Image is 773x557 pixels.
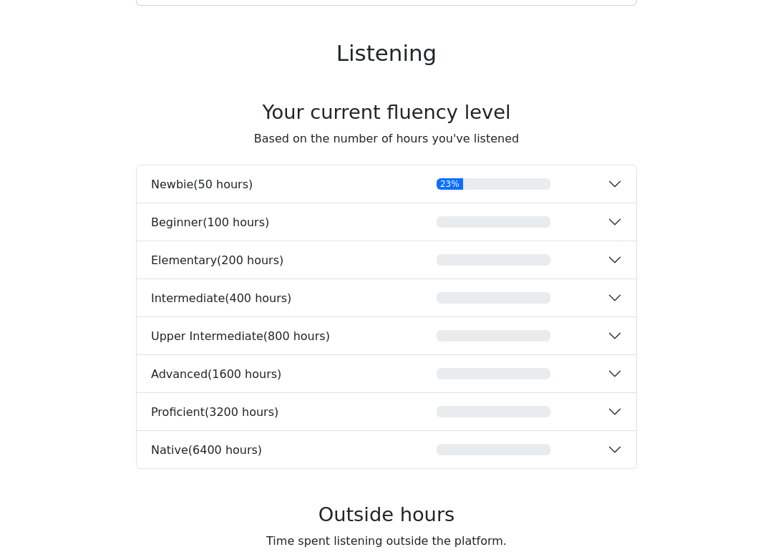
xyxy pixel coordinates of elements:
button: Proficient(3200 hours) [137,393,636,430]
p: Based on the number of hours you've listened [136,130,637,147]
h2: Listening [136,40,637,67]
div: Advanced ( 1600 hours ) [151,367,379,381]
button: Newbie(50 hours)23% [137,165,636,203]
button: Upper Intermediate(800 hours) [137,317,636,354]
p: Time spent listening outside the platform. [136,533,637,550]
div: Upper Intermediate ( 800 hours ) [151,329,379,343]
button: Intermediate(400 hours) [137,279,636,316]
button: Advanced(1600 hours) [137,355,636,392]
div: Intermediate ( 400 hours ) [151,291,379,305]
button: Elementary(200 hours) [137,241,636,278]
h3: Your current fluency level [136,101,637,125]
button: Native(6400 hours) [137,431,636,468]
div: Native ( 6400 hours ) [151,443,379,457]
div: Newbie ( 50 hours ) [151,178,379,191]
div: Proficient ( 3200 hours ) [151,405,379,419]
h3: Outside hours [136,503,637,527]
div: Beginner ( 100 hours ) [151,215,379,229]
div: Elementary ( 200 hours ) [151,253,379,267]
div: 23% [437,178,463,190]
button: Beginner(100 hours) [137,203,636,241]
